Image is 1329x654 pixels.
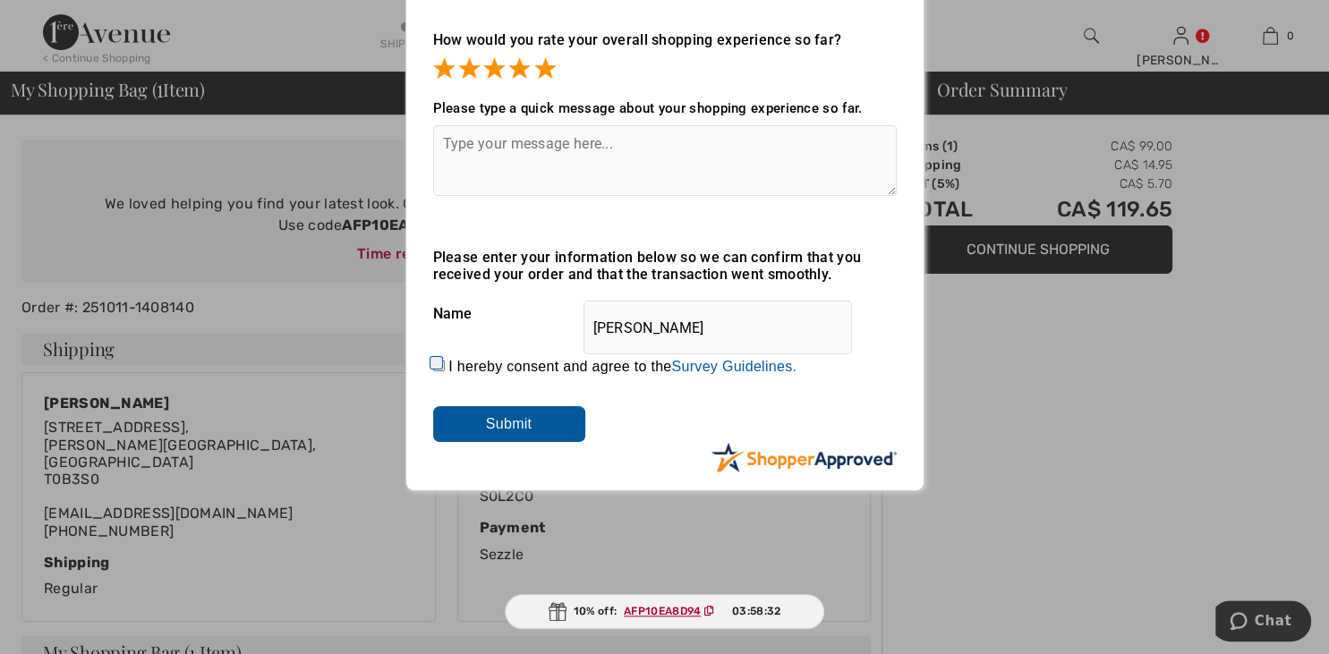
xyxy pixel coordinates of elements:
input: Submit [433,406,585,442]
ins: AFP10EA8D94 [624,605,701,617]
span: Chat [39,13,76,29]
span: 03:58:32 [732,603,780,619]
div: Name [433,292,897,336]
a: Survey Guidelines. [671,359,797,374]
div: Please enter your information below so we can confirm that you received your order and that the t... [433,249,897,283]
div: 10% off: [505,594,825,629]
div: How would you rate your overall shopping experience so far? [433,13,897,82]
label: I hereby consent and agree to the [448,359,797,375]
div: Please type a quick message about your shopping experience so far. [433,100,897,116]
img: Gift.svg [549,602,567,621]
